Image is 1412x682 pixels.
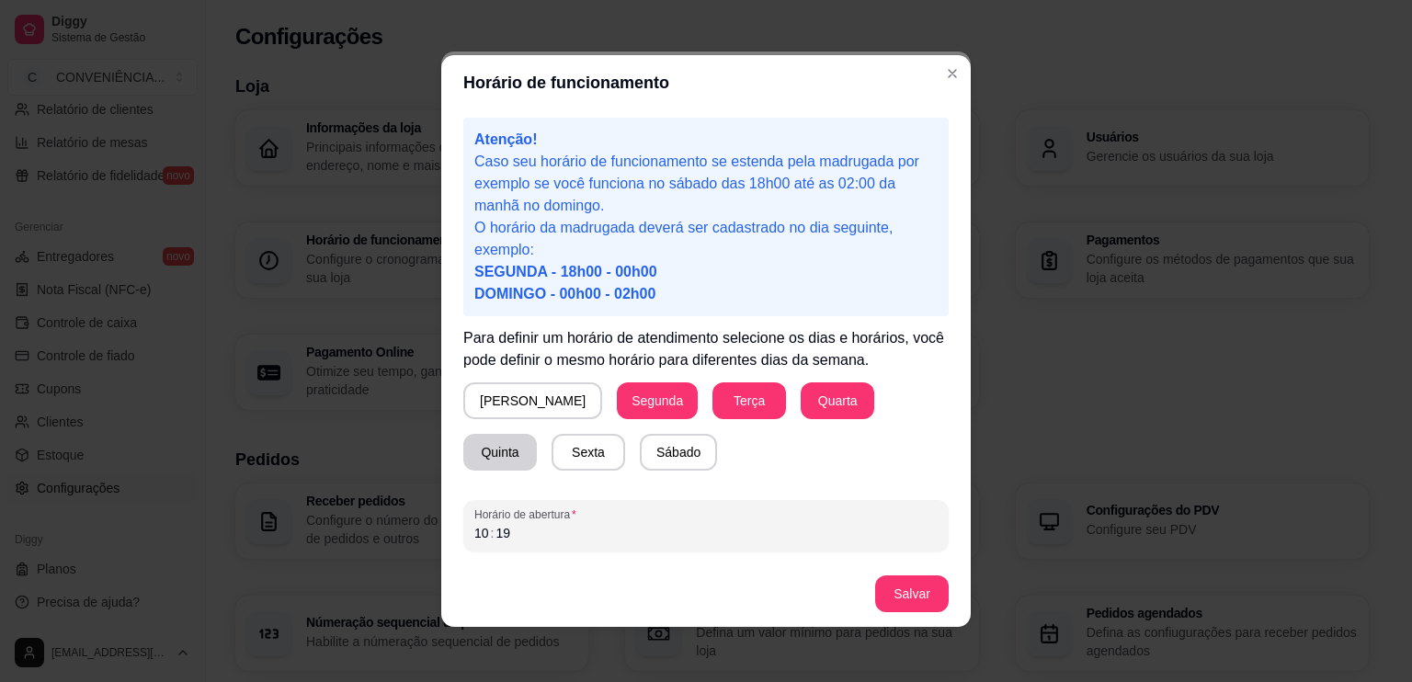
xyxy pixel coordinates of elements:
button: Quarta [801,382,874,419]
button: Quinta [463,434,537,471]
div: hour, [473,524,491,542]
span: DOMINGO - 00h00 - 02h00 [474,286,655,301]
button: [PERSON_NAME] [463,382,602,419]
button: Close [938,59,967,88]
div: : [489,524,496,542]
p: Caso seu horário de funcionamento se estenda pela madrugada por exemplo se você funciona no sábad... [474,151,938,217]
p: Para definir um horário de atendimento selecione os dias e horários, você pode definir o mesmo ho... [463,327,949,371]
p: O horário da madrugada deverá ser cadastrado no dia seguinte, exemplo: [474,217,938,305]
button: Salvar [875,575,949,612]
div: minute, [494,524,512,542]
p: Atenção! [474,129,938,151]
span: SEGUNDA - 18h00 - 00h00 [474,264,657,279]
button: Segunda [617,382,698,419]
button: Terça [712,382,786,419]
button: Sexta [552,434,625,471]
span: Horário de abertura [474,507,938,522]
header: Horário de funcionamento [441,55,971,110]
button: Sábado [640,434,717,471]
